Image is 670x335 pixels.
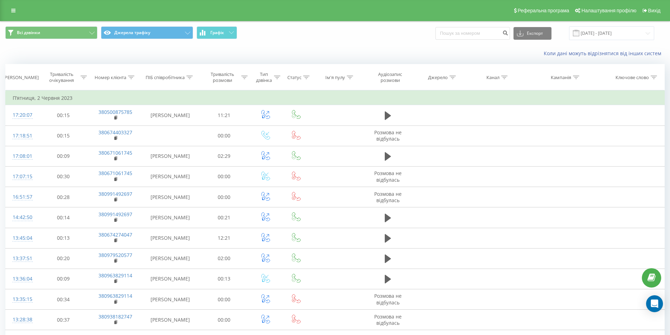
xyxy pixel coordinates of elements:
[98,252,132,258] a: 380979520577
[98,211,132,218] a: 380991492697
[13,211,31,224] div: 14:42:50
[98,129,132,136] a: 380674403327
[38,207,89,228] td: 00:14
[13,170,31,183] div: 17:07:15
[615,75,649,80] div: Ключове слово
[38,289,89,310] td: 00:34
[98,149,132,156] a: 380671061745
[648,8,661,13] span: Вихід
[3,75,39,80] div: [PERSON_NAME]
[199,269,250,289] td: 00:13
[38,105,89,125] td: 00:15
[13,108,31,122] div: 17:20:07
[98,292,132,299] a: 380963829114
[646,295,663,312] div: Open Intercom Messenger
[101,26,193,39] button: Джерела трафіку
[199,187,250,207] td: 00:00
[374,129,402,142] span: Розмова не відбулась
[374,313,402,326] span: Розмова не відбулась
[518,8,569,13] span: Реферальна програма
[197,26,237,39] button: Графік
[98,191,132,197] a: 380991492697
[13,231,31,245] div: 13:45:04
[6,91,665,105] td: П’ятниця, 2 Червня 2023
[199,207,250,228] td: 00:21
[199,105,250,125] td: 11:21
[38,269,89,289] td: 00:09
[38,228,89,248] td: 00:13
[325,75,345,80] div: Ім'я пулу
[146,75,185,80] div: ПІБ співробітника
[142,146,199,166] td: [PERSON_NAME]
[374,292,402,305] span: Розмова не відбулась
[38,248,89,269] td: 00:20
[486,75,499,80] div: Канал
[98,313,132,320] a: 380938182747
[98,231,132,238] a: 380674274047
[544,50,665,57] a: Коли дані можуть відрізнятися вiд інших систем
[374,170,402,183] span: Розмова не відбулась
[98,109,132,115] a: 380500875785
[374,191,402,204] span: Розмова не відбулась
[5,26,97,39] button: Всі дзвінки
[17,30,40,36] span: Всі дзвінки
[13,190,31,204] div: 16:51:57
[38,187,89,207] td: 00:28
[13,129,31,143] div: 17:18:51
[581,8,636,13] span: Налаштування профілю
[44,71,79,83] div: Тривалість очікування
[199,166,250,187] td: 00:00
[38,166,89,187] td: 00:30
[551,75,571,80] div: Кампанія
[38,125,89,146] td: 00:15
[13,252,31,265] div: 13:37:51
[142,207,199,228] td: [PERSON_NAME]
[13,149,31,163] div: 17:08:01
[142,310,199,330] td: [PERSON_NAME]
[199,289,250,310] td: 00:00
[199,248,250,269] td: 02:00
[428,75,448,80] div: Джерело
[142,289,199,310] td: [PERSON_NAME]
[142,228,199,248] td: [PERSON_NAME]
[287,75,301,80] div: Статус
[13,272,31,286] div: 13:36:04
[142,105,199,125] td: [PERSON_NAME]
[98,272,132,279] a: 380963829114
[142,187,199,207] td: [PERSON_NAME]
[13,292,31,306] div: 13:35:15
[98,170,132,176] a: 380671061745
[199,228,250,248] td: 12:21
[38,310,89,330] td: 00:37
[199,146,250,166] td: 02:29
[205,71,240,83] div: Тривалість розмови
[370,71,410,83] div: Аудіозапис розмови
[142,269,199,289] td: [PERSON_NAME]
[199,310,250,330] td: 00:00
[256,71,272,83] div: Тип дзвінка
[210,30,224,35] span: Графік
[95,75,126,80] div: Номер клієнта
[13,313,31,327] div: 13:28:38
[142,248,199,269] td: [PERSON_NAME]
[435,27,510,40] input: Пошук за номером
[38,146,89,166] td: 00:09
[142,166,199,187] td: [PERSON_NAME]
[513,27,551,40] button: Експорт
[199,125,250,146] td: 00:00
